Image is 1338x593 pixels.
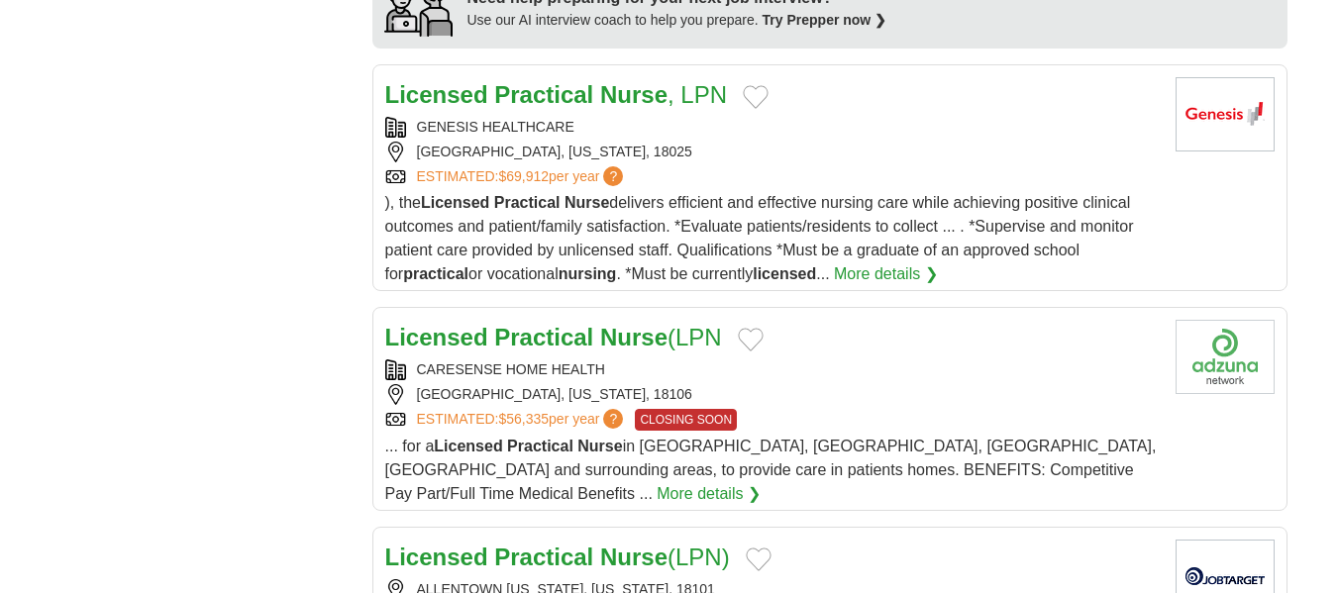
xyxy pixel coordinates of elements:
div: CARESENSE HOME HEALTH [385,359,1160,380]
span: $56,335 [498,411,549,427]
a: Licensed Practical Nurse, LPN [385,81,728,108]
a: ESTIMATED:$69,912per year? [417,166,628,187]
button: Add to favorite jobs [738,328,764,351]
strong: Licensed [385,544,488,570]
strong: Licensed [385,324,488,350]
strong: Licensed [434,438,502,454]
strong: Nurse [600,324,668,350]
strong: Practical [494,324,593,350]
a: Licensed Practical Nurse(LPN [385,324,722,350]
a: GENESIS HEALTHCARE [417,119,574,135]
a: Try Prepper now ❯ [763,12,887,28]
a: Licensed Practical Nurse(LPN) [385,544,730,570]
span: ? [603,409,623,429]
strong: Licensed [385,81,488,108]
span: ... for a in [GEOGRAPHIC_DATA], [GEOGRAPHIC_DATA], [GEOGRAPHIC_DATA], [GEOGRAPHIC_DATA] and surro... [385,438,1157,502]
a: More details ❯ [834,262,938,286]
strong: Practical [494,194,561,211]
a: More details ❯ [657,482,761,506]
strong: licensed [753,265,816,282]
strong: Nurse [600,544,668,570]
strong: Licensed [421,194,489,211]
button: Add to favorite jobs [743,85,769,109]
img: Company logo [1176,320,1275,394]
strong: nursing [559,265,617,282]
button: Add to favorite jobs [746,547,772,571]
div: Use our AI interview coach to help you prepare. [467,10,887,31]
span: $69,912 [498,168,549,184]
strong: practical [403,265,468,282]
strong: Nurse [577,438,622,454]
strong: Practical [494,544,593,570]
strong: Nurse [600,81,668,108]
span: CLOSING SOON [635,409,737,431]
strong: Nurse [565,194,609,211]
div: [GEOGRAPHIC_DATA], [US_STATE], 18106 [385,384,1160,405]
span: ? [603,166,623,186]
a: ESTIMATED:$56,335per year? [417,409,628,431]
strong: Practical [494,81,593,108]
span: ), the delivers efficient and effective nursing care while achieving positive clinical outcomes a... [385,194,1134,282]
img: Genesis HealthCare logo [1176,77,1275,151]
strong: Practical [507,438,573,454]
div: [GEOGRAPHIC_DATA], [US_STATE], 18025 [385,142,1160,162]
